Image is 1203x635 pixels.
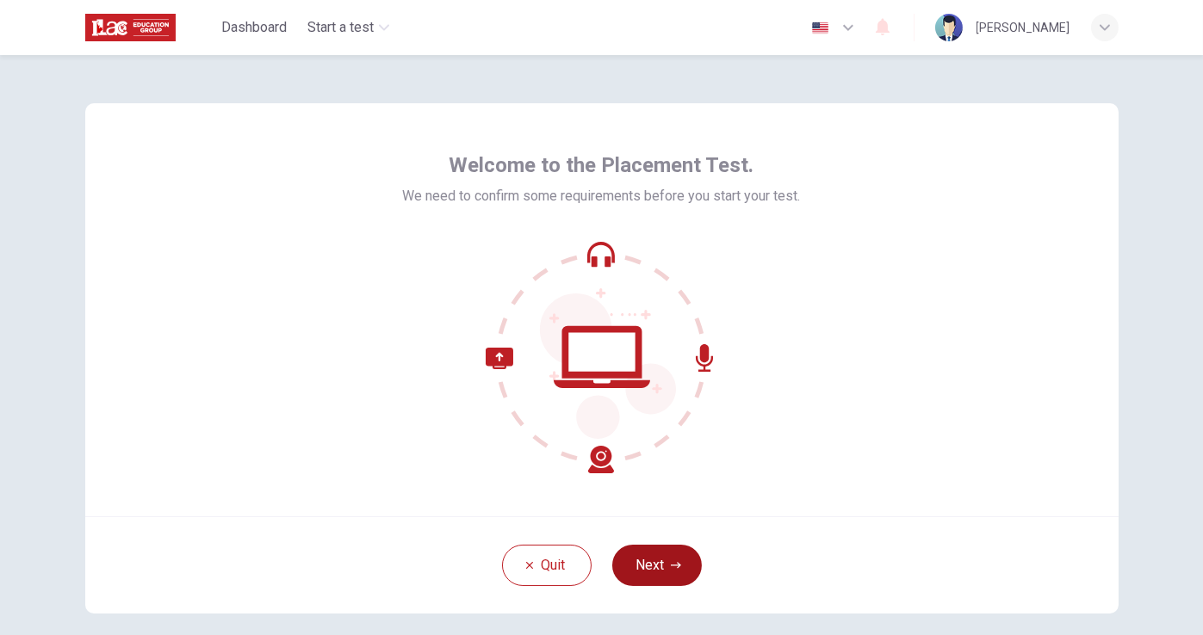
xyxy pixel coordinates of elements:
button: Dashboard [214,12,294,43]
a: ILAC logo [85,10,215,45]
img: ILAC logo [85,10,176,45]
div: [PERSON_NAME] [977,17,1070,38]
span: Start a test [307,17,374,38]
button: Start a test [301,12,396,43]
span: We need to confirm some requirements before you start your test. [403,186,801,207]
span: Welcome to the Placement Test. [450,151,754,179]
img: en [809,22,831,34]
span: Dashboard [221,17,287,38]
img: Profile picture [935,14,963,41]
button: Next [612,545,702,586]
button: Quit [502,545,592,586]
